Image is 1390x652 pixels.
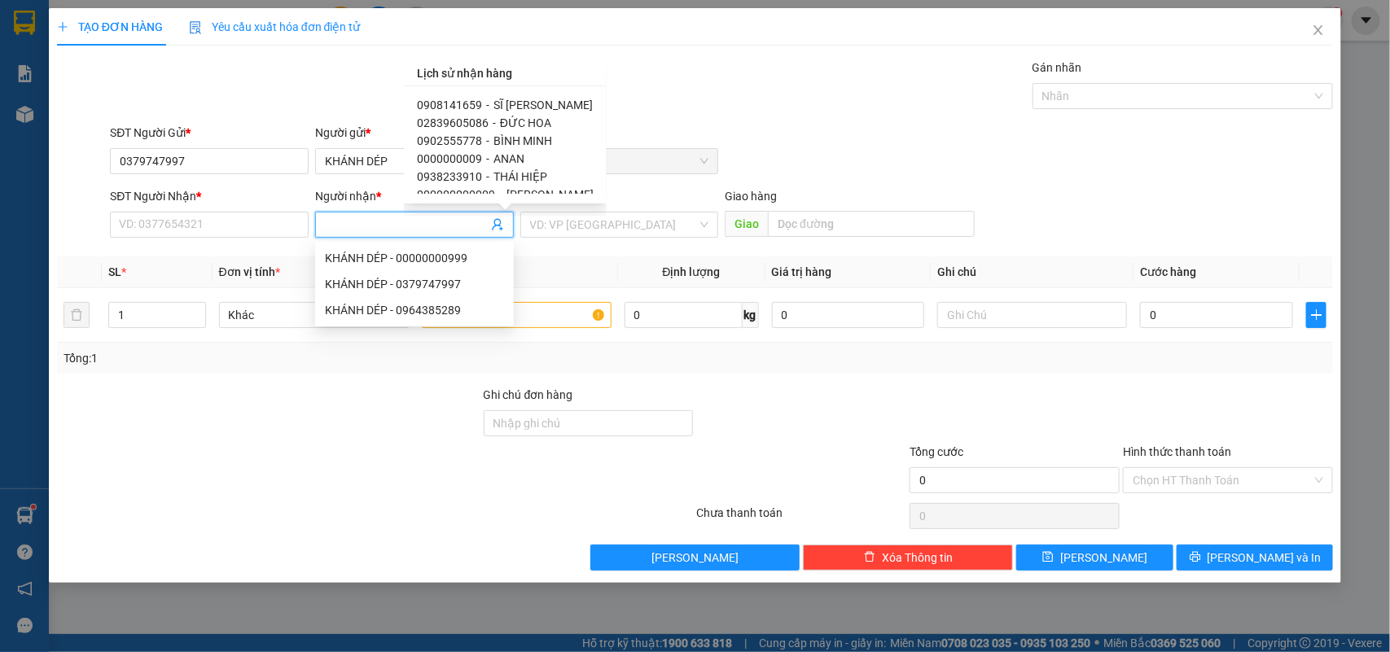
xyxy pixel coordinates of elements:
[139,15,178,33] span: Nhận:
[491,218,504,231] span: user-add
[910,445,963,458] span: Tổng cước
[14,53,128,72] div: TỐ TÂM
[695,504,909,532] div: Chưa thanh toán
[315,271,514,297] div: KHÁNH DÉP - 0379747997
[417,170,482,183] span: 0938233910
[229,303,399,327] span: Khác
[493,152,524,165] span: ANAN
[192,105,214,128] span: SL
[110,187,309,205] div: SĐT Người Nhận
[486,152,489,165] span: -
[1296,8,1341,54] button: Close
[864,551,875,564] span: delete
[725,211,768,237] span: Giao
[493,170,547,183] span: THÁI HIỆP
[189,20,361,33] span: Yêu cầu xuất hóa đơn điện tử
[486,134,489,147] span: -
[493,134,552,147] span: BÌNH MINH
[493,98,593,112] span: SĨ [PERSON_NAME]
[108,265,121,278] span: SL
[417,116,489,129] span: 02839605086
[500,116,551,129] span: ĐỨC HOA
[931,256,1133,288] th: Ghi chú
[139,33,253,53] div: CHÂU KHOA
[1306,302,1326,328] button: plus
[937,302,1127,328] input: Ghi Chú
[1190,551,1201,564] span: printer
[14,14,128,53] div: Trạm Km117
[1042,551,1054,564] span: save
[1312,24,1325,37] span: close
[57,21,68,33] span: plus
[486,170,489,183] span: -
[14,15,39,33] span: Gửi:
[493,116,496,129] span: -
[1016,545,1173,571] button: save[PERSON_NAME]
[315,124,514,142] div: Người gửi
[417,188,495,201] span: 000000000009
[219,265,280,278] span: Đơn vị tính
[1177,545,1333,571] button: printer[PERSON_NAME] và In
[663,265,721,278] span: Định lượng
[1123,445,1231,458] label: Hình thức thanh toán
[1208,549,1322,567] span: [PERSON_NAME] và In
[1033,61,1082,74] label: Gán nhãn
[803,545,1013,571] button: deleteXóa Thông tin
[189,21,202,34] img: icon
[725,190,777,203] span: Giao hàng
[484,388,573,401] label: Ghi chú đơn hàng
[325,249,504,267] div: KHÁNH DÉP - 00000000999
[139,53,253,76] div: 0906578198
[651,549,739,567] span: [PERSON_NAME]
[882,549,953,567] span: Xóa Thông tin
[530,149,709,173] span: Trạm Km117
[1307,308,1326,322] span: plus
[772,302,925,328] input: 0
[139,14,253,33] div: VP HCM
[520,124,719,142] div: VP gửi
[315,245,514,271] div: KHÁNH DÉP - 00000000999
[590,545,800,571] button: [PERSON_NAME]
[499,188,502,201] span: -
[743,302,759,328] span: kg
[417,152,482,165] span: 0000000009
[64,302,90,328] button: delete
[506,188,594,201] span: [PERSON_NAME]
[14,72,128,95] div: 0907661313
[486,98,489,112] span: -
[484,410,694,436] input: Ghi chú đơn hàng
[404,60,607,86] div: Lịch sử nhận hàng
[315,297,514,323] div: KHÁNH DÉP - 0964385289
[64,349,537,367] div: Tổng: 1
[110,124,309,142] div: SĐT Người Gửi
[57,20,163,33] span: TẠO ĐƠN HÀNG
[1060,549,1147,567] span: [PERSON_NAME]
[1140,265,1196,278] span: Cước hàng
[772,265,832,278] span: Giá trị hàng
[315,187,514,205] div: Người nhận
[325,301,504,319] div: KHÁNH DÉP - 0964385289
[325,275,504,293] div: KHÁNH DÉP - 0379747997
[14,107,253,127] div: Tên hàng: 12TR 232 ( : 1 )
[768,211,975,237] input: Dọc đường
[417,134,482,147] span: 0902555778
[422,302,612,328] input: VD: Bàn, Ghế
[417,98,482,112] span: 0908141659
